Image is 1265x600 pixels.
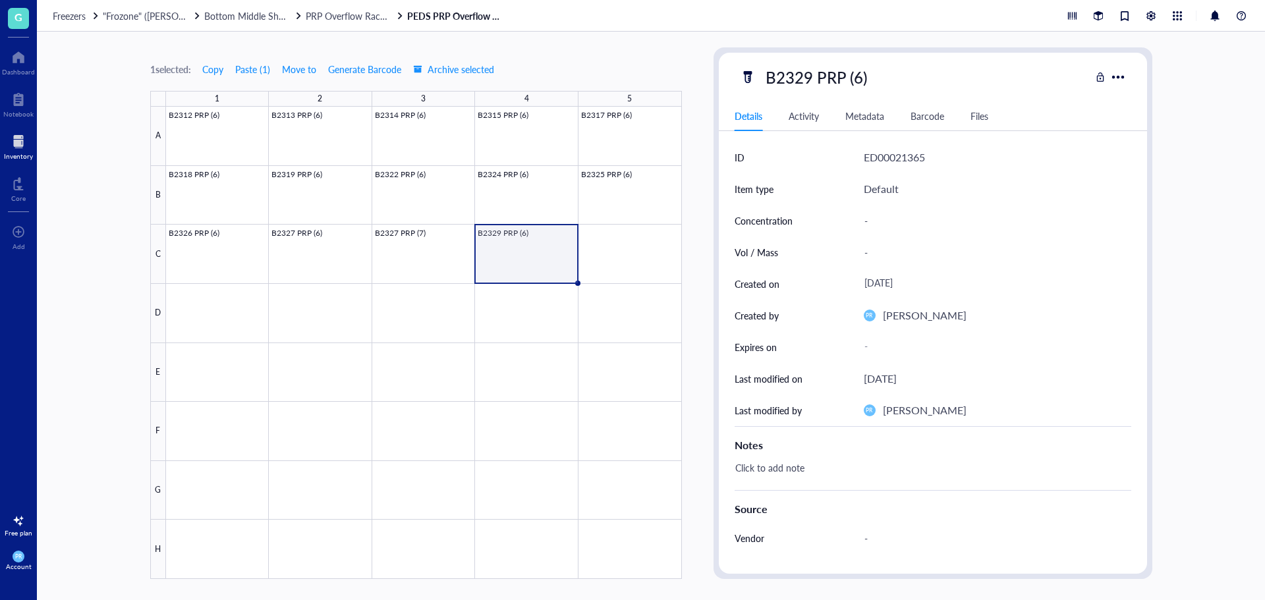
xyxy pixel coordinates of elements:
span: Bottom Middle Shelf [204,9,289,22]
div: 4 [524,90,529,107]
div: 1 selected: [150,62,191,76]
div: [DATE] [864,370,897,387]
a: Notebook [3,89,34,118]
div: Reference [735,562,775,577]
button: Copy [202,59,224,80]
span: Archive selected [413,64,494,74]
div: - [858,207,1126,234]
div: - [858,335,1126,359]
div: Last modified on [735,371,802,386]
span: Freezers [53,9,86,22]
div: [PERSON_NAME] [883,307,967,324]
a: Freezers [53,10,100,22]
div: 5 [627,90,632,107]
div: Created on [735,277,779,291]
div: B2329 PRP (6) [760,63,873,91]
div: Account [6,562,32,570]
div: Source [735,501,1131,517]
div: Concentration [735,213,793,228]
button: Move to [281,59,317,80]
button: Paste (1) [235,59,271,80]
div: Core [11,194,26,202]
span: Move to [282,64,316,74]
a: Inventory [4,131,33,160]
span: PR [866,312,872,319]
div: Details [735,109,762,123]
span: PRP Overflow Rack #4 [306,9,398,22]
div: Inventory [4,152,33,160]
div: B [150,166,166,225]
div: Notebook [3,110,34,118]
div: 2 [318,90,322,107]
a: Bottom Middle ShelfPRP Overflow Rack #4 [204,10,405,22]
button: Generate Barcode [327,59,402,80]
div: C [150,225,166,284]
a: Core [11,173,26,202]
span: G [14,9,22,25]
a: Dashboard [2,47,35,76]
div: Add [13,242,25,250]
div: Click to add note [729,458,1126,490]
button: Archive selected [412,59,495,80]
span: PR [866,407,872,414]
div: Item type [735,182,773,196]
div: ID [735,150,745,165]
div: Barcode [911,109,944,123]
span: PR [15,553,22,560]
div: Created by [735,308,779,323]
div: Last modified by [735,403,802,418]
div: Expires on [735,340,777,354]
div: Default [864,180,899,198]
span: Generate Barcode [328,64,401,74]
div: G [150,461,166,520]
div: Vendor [735,531,764,545]
div: Metadata [845,109,884,123]
div: Vol / Mass [735,245,778,259]
div: - [858,556,1126,584]
div: Activity [789,109,819,123]
div: - [858,524,1126,552]
div: F [150,402,166,461]
div: A [150,107,166,166]
div: Free plan [5,529,32,537]
a: PEDS PRP Overflow Box #39 [407,10,506,22]
div: H [150,520,166,579]
div: 1 [215,90,219,107]
div: Files [970,109,988,123]
div: [PERSON_NAME] [883,402,967,419]
div: 3 [421,90,426,107]
span: "Frozone" ([PERSON_NAME]/[PERSON_NAME]) [103,9,298,22]
div: - [858,238,1126,266]
span: Copy [202,64,223,74]
div: D [150,284,166,343]
div: [DATE] [858,272,1126,296]
div: ED00021365 [864,149,925,166]
a: "Frozone" ([PERSON_NAME]/[PERSON_NAME]) [103,10,202,22]
div: Notes [735,437,1131,453]
div: Dashboard [2,68,35,76]
div: E [150,343,166,402]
